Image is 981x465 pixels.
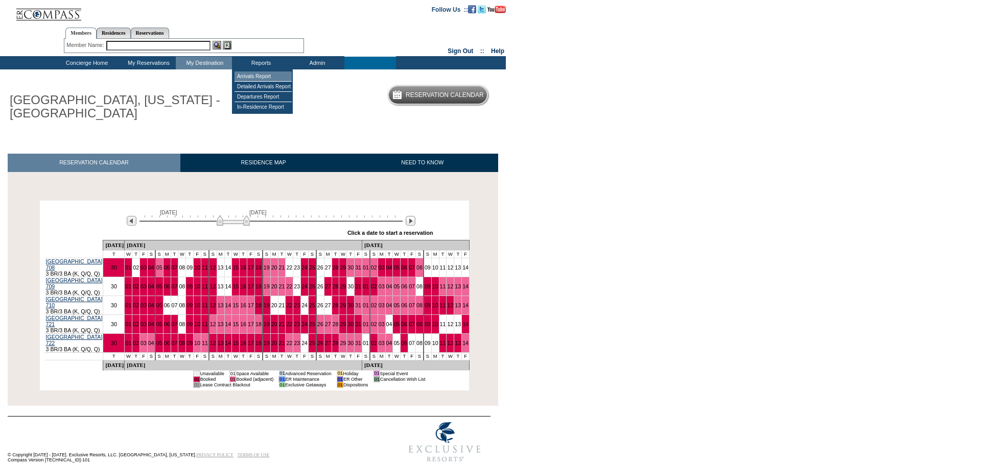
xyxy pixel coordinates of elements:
a: 23 [294,321,300,327]
td: [DATE] [103,240,125,250]
a: 04 [386,283,392,289]
a: 21 [279,340,285,346]
td: 10 [431,258,439,277]
img: Reservations [223,41,231,50]
a: 02 [133,340,139,346]
a: 28 [333,321,339,327]
a: Residences [97,28,131,38]
td: T [224,250,232,258]
a: 03 [141,340,147,346]
a: 07 [172,264,178,271]
a: 14 [225,321,231,327]
a: 01 [125,264,131,271]
td: 13 [217,258,224,277]
a: 11 [440,340,446,346]
a: Subscribe to our YouTube Channel [487,6,506,12]
a: 15 [232,283,239,289]
a: 11 [202,302,208,308]
a: 06 [164,264,170,271]
a: 19 [264,340,270,346]
td: My Destination [176,57,232,69]
td: T [171,250,178,258]
a: 15 [232,340,239,346]
td: F [355,250,362,258]
a: 27 [325,283,331,289]
h5: Reservation Calendar [406,92,484,99]
a: 06 [164,340,170,346]
img: Follow us on Twitter [478,5,486,13]
a: Reservations [131,28,169,38]
a: 02 [133,321,139,327]
a: 20 [271,340,277,346]
a: 21 [279,283,285,289]
a: [GEOGRAPHIC_DATA] 721 [46,315,103,327]
a: 02 [371,283,377,289]
td: S [254,250,262,258]
img: Previous [127,216,136,226]
a: 27 [325,340,331,346]
a: 06 [164,321,170,327]
td: M [217,250,224,258]
a: 31 [355,283,361,289]
td: Follow Us :: [432,5,468,13]
td: 22 [286,258,293,277]
a: 04 [386,340,392,346]
td: 08 [178,277,186,296]
a: 25 [309,321,315,327]
a: 12 [447,302,453,308]
a: 24 [301,283,308,289]
td: T [278,250,286,258]
a: 17 [248,340,254,346]
a: Sign Out [448,47,473,55]
a: 01 [125,302,131,308]
a: 10 [432,302,438,308]
a: 03 [141,302,147,308]
a: 04 [148,264,154,271]
a: 16 [240,283,246,289]
a: Help [491,47,504,55]
a: 30 [111,340,117,346]
a: 22 [286,283,292,289]
a: 12 [447,283,453,289]
a: 07 [172,340,178,346]
td: T [103,250,125,258]
td: Reports [232,57,288,69]
span: :: [480,47,484,55]
a: [GEOGRAPHIC_DATA] 722 [46,334,103,346]
a: 08 [416,302,423,308]
a: 15 [232,302,239,308]
span: [DATE] [160,209,177,215]
a: 03 [379,283,385,289]
td: T [240,250,247,258]
td: S [155,250,163,258]
div: Member Name: [66,41,106,50]
a: 10 [432,321,438,327]
a: 06 [401,264,407,271]
td: W [393,250,401,258]
a: TERMS OF USE [238,452,270,457]
a: 15 [232,321,239,327]
a: 18 [255,302,262,308]
td: Departures Report [235,92,292,102]
a: 26 [317,321,323,327]
a: 04 [148,302,154,308]
a: 05 [156,321,162,327]
td: In-Residence Report [235,102,292,112]
a: 01 [125,321,131,327]
a: 22 [286,321,292,327]
a: 16 [240,340,246,346]
a: 07 [409,264,415,271]
td: T [186,250,194,258]
td: [DATE] [362,240,470,250]
a: 13 [218,340,224,346]
a: 25 [309,264,315,271]
a: 29 [340,340,346,346]
h1: [GEOGRAPHIC_DATA], [US_STATE] - [GEOGRAPHIC_DATA] [8,91,237,123]
td: 02 [132,258,140,277]
td: Detailed Arrivals Report [235,82,292,92]
a: 03 [379,321,385,327]
a: 10 [432,283,438,289]
td: M [163,250,171,258]
a: 20 [271,264,277,271]
a: 14 [225,302,231,308]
